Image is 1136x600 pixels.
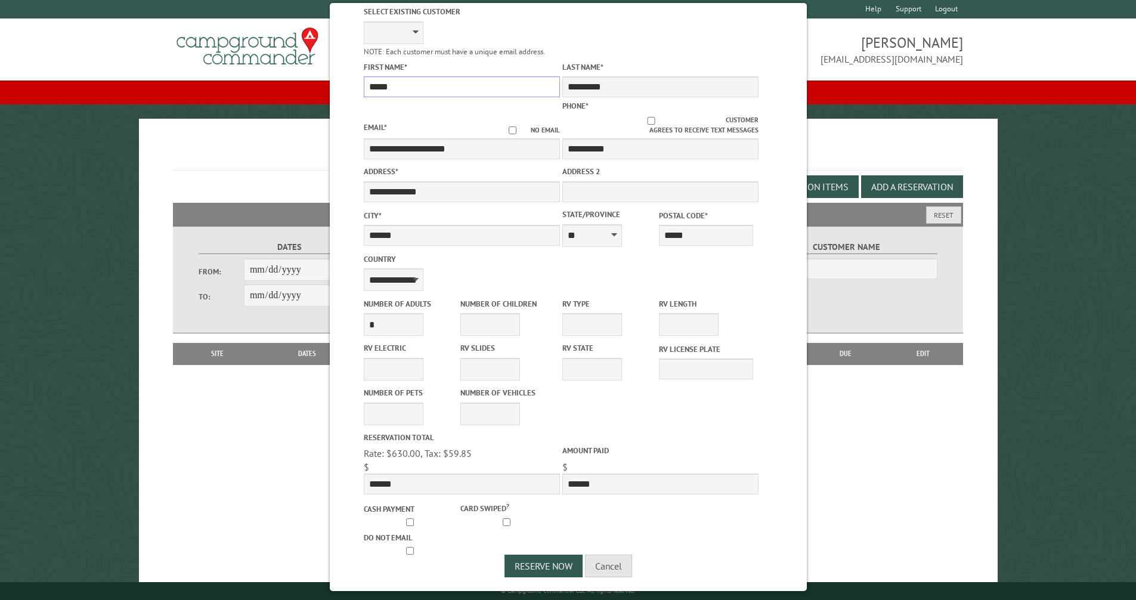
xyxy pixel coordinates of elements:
a: ? [506,502,509,510]
label: State/Province [562,209,657,220]
h2: Filters [173,203,964,225]
label: Do not email [364,532,458,543]
label: RV License Plate [659,344,753,355]
label: Number of Children [460,298,555,310]
button: Edit Add-on Items [756,175,859,198]
label: RV Slides [460,342,555,354]
input: Customer agrees to receive text messages [576,117,726,125]
th: Site [179,343,256,364]
span: Rate: $630.00, Tax: $59.85 [364,447,472,459]
label: Postal Code [659,210,753,221]
label: Dates [199,240,380,254]
small: NOTE: Each customer must have a unique email address. [364,47,545,57]
label: Amount paid [562,445,759,456]
label: First Name [364,61,560,73]
label: Select existing customer [364,6,560,17]
label: From: [199,266,244,277]
label: Phone [562,101,589,111]
th: Due [808,343,883,364]
label: Address 2 [562,166,759,177]
span: $ [562,461,568,473]
h1: Reservations [173,138,964,171]
label: Number of Adults [364,298,458,310]
label: Customer agrees to receive text messages [562,115,759,135]
label: RV Electric [364,342,458,354]
input: No email [494,126,531,134]
label: Email [364,122,387,132]
label: To: [199,291,244,302]
label: RV Type [562,298,657,310]
label: Customer Name [756,240,937,254]
span: $ [364,461,369,473]
button: Cancel [585,555,632,577]
label: Country [364,253,560,265]
label: Reservation Total [364,432,560,443]
label: Address [364,166,560,177]
label: Number of Pets [364,387,458,398]
label: Number of Vehicles [460,387,555,398]
th: Dates [256,343,358,364]
small: © Campground Commander LLC. All rights reserved. [501,587,636,595]
label: Cash payment [364,503,458,515]
button: Add a Reservation [861,175,963,198]
button: Reset [926,206,961,224]
label: City [364,210,560,221]
label: RV Length [659,298,753,310]
label: Card swiped [460,501,555,514]
label: Last Name [562,61,759,73]
label: No email [494,125,560,135]
img: Campground Commander [173,23,322,70]
label: RV State [562,342,657,354]
button: Reserve Now [504,555,583,577]
th: Edit [883,343,964,364]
